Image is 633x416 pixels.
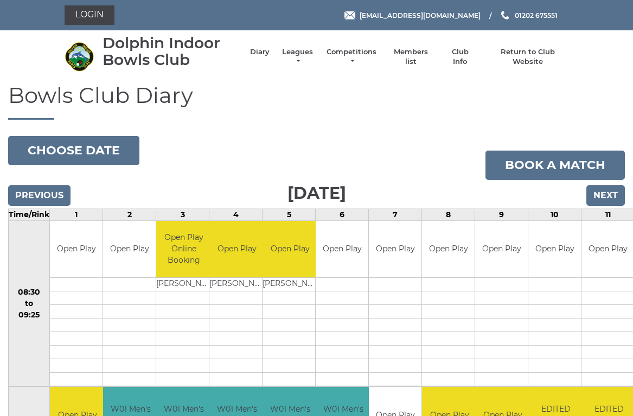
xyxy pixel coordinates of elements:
td: 10 [528,209,581,220]
td: Open Play [528,221,581,278]
td: 5 [263,209,316,220]
td: Open Play [422,221,475,278]
a: Members list [388,47,433,67]
td: [PERSON_NAME] [156,278,211,291]
span: 01202 675551 [515,11,558,19]
td: 3 [156,209,209,220]
td: 9 [475,209,528,220]
div: Dolphin Indoor Bowls Club [103,35,239,68]
a: Return to Club Website [487,47,568,67]
td: Open Play [263,221,317,278]
a: Phone us 01202 675551 [500,10,558,21]
a: Competitions [325,47,378,67]
td: Open Play Online Booking [156,221,211,278]
td: 1 [50,209,103,220]
td: 8 [422,209,475,220]
td: Open Play [475,221,528,278]
img: Email [344,11,355,19]
td: Open Play [209,221,264,278]
td: 6 [316,209,369,220]
a: Login [65,5,114,25]
td: 4 [209,209,263,220]
img: Dolphin Indoor Bowls Club [65,42,94,71]
input: Next [586,185,625,206]
input: Previous [8,185,71,206]
td: Open Play [316,221,368,278]
a: Email [EMAIL_ADDRESS][DOMAIN_NAME] [344,10,481,21]
span: [EMAIL_ADDRESS][DOMAIN_NAME] [360,11,481,19]
td: 08:30 to 09:25 [9,220,50,387]
a: Book a match [485,151,625,180]
td: Open Play [50,221,103,278]
img: Phone us [501,11,509,19]
a: Leagues [280,47,315,67]
a: Diary [250,47,270,57]
a: Club Info [444,47,476,67]
td: Open Play [103,221,156,278]
td: Open Play [369,221,421,278]
td: [PERSON_NAME] [263,278,317,291]
td: Time/Rink [9,209,50,220]
td: [PERSON_NAME] [209,278,264,291]
button: Choose date [8,136,139,165]
h1: Bowls Club Diary [8,83,625,120]
td: 2 [103,209,156,220]
td: 7 [369,209,422,220]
